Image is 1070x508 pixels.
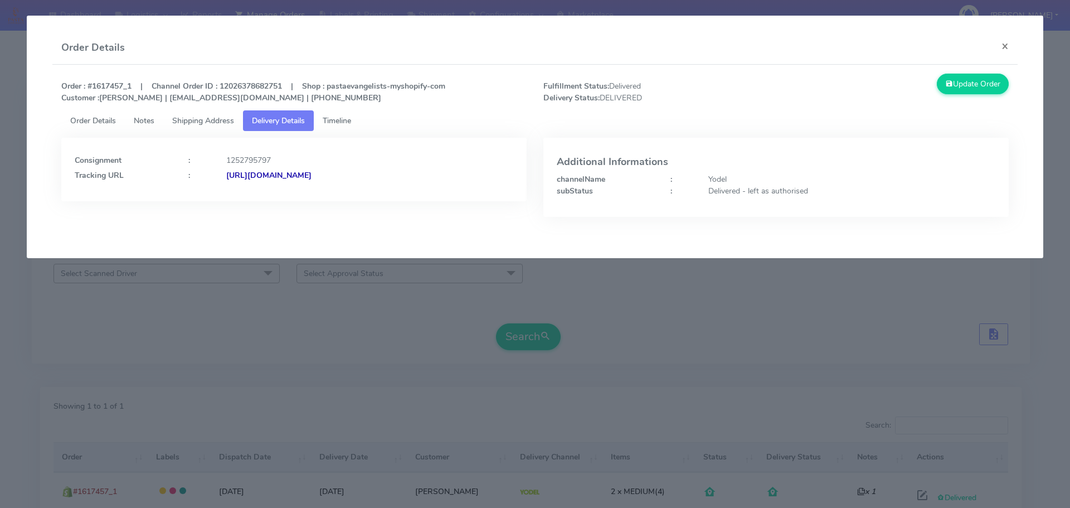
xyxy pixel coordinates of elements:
span: Shipping Address [172,115,234,126]
span: Delivery Details [252,115,305,126]
strong: channelName [557,174,605,185]
h4: Additional Informations [557,157,995,168]
span: Timeline [323,115,351,126]
span: Order Details [70,115,116,126]
strong: : [670,186,672,196]
strong: Tracking URL [75,170,124,181]
strong: Order : #1617457_1 | Channel Order ID : 12026378682751 | Shop : pastaevangelists-myshopify-com [P... [61,81,445,103]
div: Yodel [700,173,1004,185]
div: 1252795797 [218,154,522,166]
ul: Tabs [61,110,1009,131]
strong: [URL][DOMAIN_NAME] [226,170,312,181]
button: Close [993,31,1018,61]
strong: : [188,170,190,181]
button: Update Order [937,74,1009,94]
span: Delivered DELIVERED [535,80,776,104]
div: Delivered - left as authorised [700,185,1004,197]
h4: Order Details [61,40,125,55]
strong: Consignment [75,155,121,166]
strong: subStatus [557,186,593,196]
strong: Customer : [61,93,99,103]
strong: Delivery Status: [543,93,600,103]
strong: : [188,155,190,166]
span: Notes [134,115,154,126]
strong: : [670,174,672,185]
strong: Fulfillment Status: [543,81,609,91]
